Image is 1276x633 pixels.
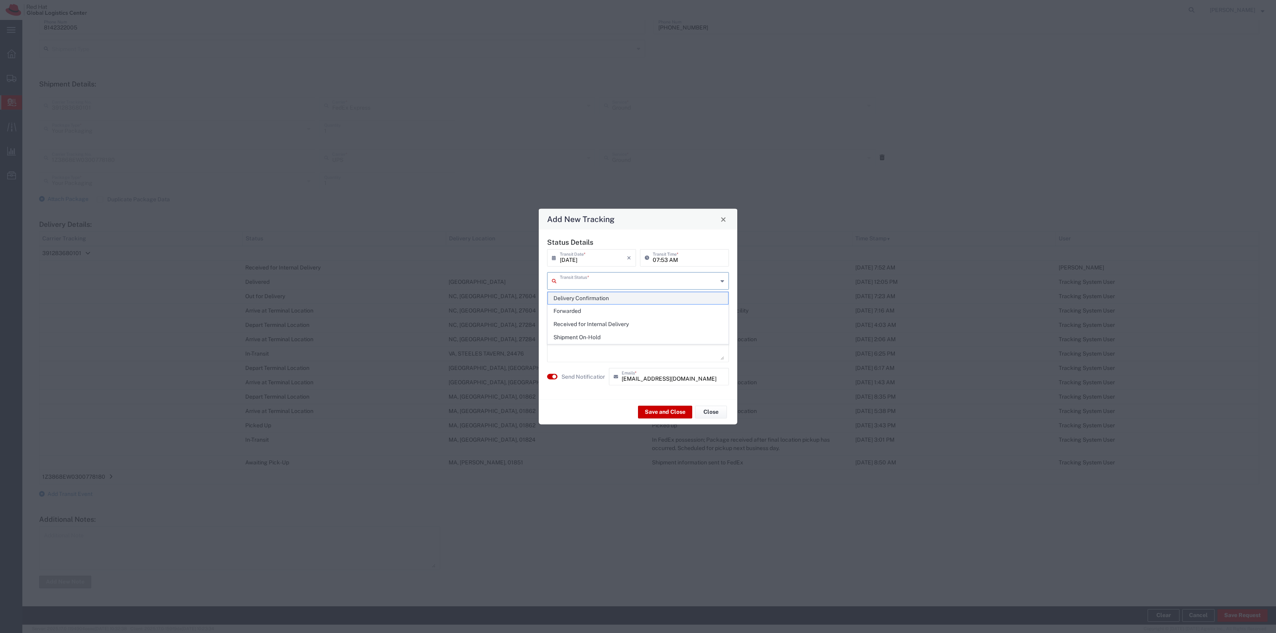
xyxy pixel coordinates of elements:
[561,372,606,381] label: Send Notification
[638,405,692,418] button: Save and Close
[695,405,727,418] button: Close
[548,292,728,305] span: Delivery Confirmation
[548,331,728,344] span: Shipment On-Hold
[547,213,614,225] h4: Add New Tracking
[718,214,729,225] button: Close
[561,372,605,381] agx-label: Send Notification
[627,252,631,264] i: ×
[547,238,729,246] h5: Status Details
[548,305,728,317] span: Forwarded
[548,318,728,330] span: Received for Internal Delivery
